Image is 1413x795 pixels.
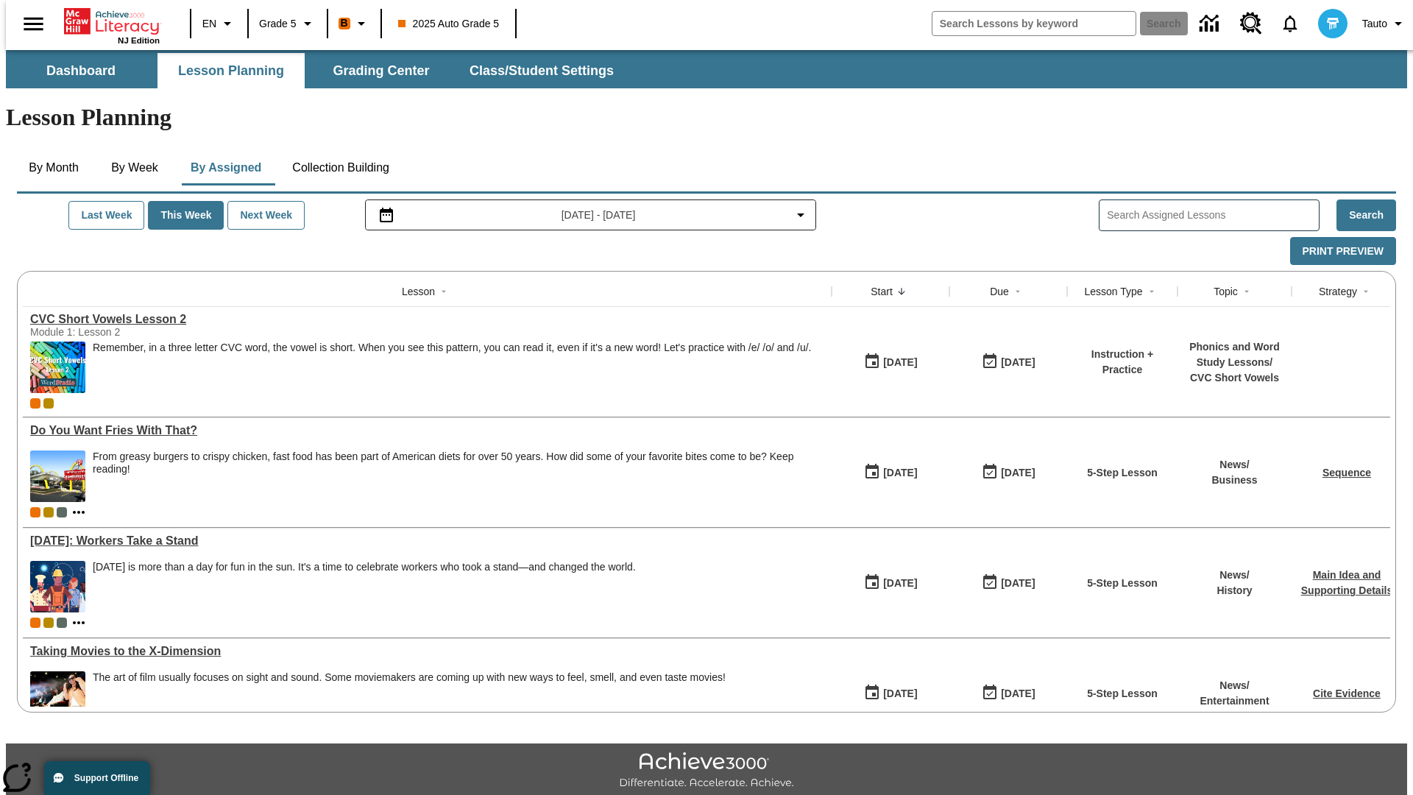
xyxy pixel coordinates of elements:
img: avatar image [1318,9,1348,38]
button: 09/25/25: First time the lesson was available [859,679,922,707]
div: SubNavbar [6,53,627,88]
div: Topic [1214,284,1238,299]
div: Due [990,284,1009,299]
button: 09/26/25: First time the lesson was available [859,348,922,376]
div: New 2025 class [43,398,54,409]
p: 5-Step Lesson [1087,686,1158,702]
div: OL 2025 Auto Grade 6 [57,507,67,517]
img: One of the first McDonald's stores, with the iconic red sign and golden arches. [30,451,85,502]
div: Current Class [30,618,40,628]
button: By Month [17,150,91,185]
button: Sort [893,283,910,300]
p: Remember, in a three letter CVC word, the vowel is short. When you see this pattern, you can read... [93,342,811,354]
div: [DATE] is more than a day for fun in the sun. It's a time to celebrate workers who took a stand—a... [93,561,636,573]
button: 09/25/25: Last day the lesson can be accessed [977,569,1040,597]
button: Print Preview [1290,237,1396,266]
input: search field [932,12,1136,35]
span: Grading Center [333,63,429,79]
span: Class/Student Settings [470,63,614,79]
span: Dashboard [46,63,116,79]
div: From greasy burgers to crispy chicken, fast food has been part of American diets for over 50 year... [93,451,824,502]
p: 5-Step Lesson [1087,465,1158,481]
div: New 2025 class [43,507,54,517]
div: SubNavbar [6,50,1407,88]
button: Select the date range menu item [372,206,810,224]
div: [DATE] [883,685,917,703]
button: Sort [1143,283,1161,300]
div: Do You Want Fries With That? [30,424,824,437]
div: [DATE] [883,353,917,372]
p: Instruction + Practice [1074,347,1170,378]
p: 5-Step Lesson [1087,576,1158,591]
img: Panel in front of the seats sprays water mist to the happy audience at a 4DX-equipped theater. [30,671,85,723]
div: Current Class [30,507,40,517]
div: [DATE] [1001,353,1035,372]
span: Tauto [1362,16,1387,32]
button: 09/25/25: Last day the lesson can be accessed [977,679,1040,707]
button: 09/25/25: First time the lesson was available [859,569,922,597]
button: Sort [1238,283,1256,300]
button: Next Week [227,201,305,230]
div: Strategy [1319,284,1357,299]
button: By Assigned [179,150,273,185]
div: Lesson [402,284,435,299]
button: Dashboard [7,53,155,88]
span: OL 2025 Auto Grade 6 [57,618,67,628]
div: Labor Day: Workers Take a Stand [30,534,824,548]
div: Module 1: Lesson 2 [30,326,251,338]
div: [DATE] [1001,464,1035,482]
p: Entertainment [1200,693,1269,709]
button: Support Offline [44,761,150,795]
button: Show more classes [70,504,88,521]
a: Notifications [1271,4,1309,43]
span: 2025 Auto Grade 5 [398,16,500,32]
button: Collection Building [280,150,401,185]
p: Business [1211,473,1257,488]
img: CVC Short Vowels Lesson 2. [30,342,85,393]
button: Search [1336,199,1396,231]
h1: Lesson Planning [6,104,1407,131]
button: 09/26/25: Last day the lesson can be accessed [977,348,1040,376]
p: News / [1200,678,1269,693]
button: Language: EN, Select a language [196,10,243,37]
input: Search Assigned Lessons [1107,205,1319,226]
button: Profile/Settings [1356,10,1413,37]
span: [DATE] - [DATE] [562,208,636,223]
button: Show more classes [70,614,88,632]
a: Main Idea and Supporting Details [1301,569,1392,596]
div: From greasy burgers to crispy chicken, fast food has been part of American diets for over 50 year... [93,451,824,476]
p: News / [1211,457,1257,473]
div: Current Class [30,398,40,409]
a: Resource Center, Will open in new tab [1231,4,1271,43]
div: New 2025 class [43,618,54,628]
a: Taking Movies to the X-Dimension, Lessons [30,645,824,658]
div: [DATE] [1001,685,1035,703]
p: The art of film usually focuses on sight and sound. Some moviemakers are coming up with new ways ... [93,671,726,684]
button: Open side menu [12,2,55,46]
button: This Week [148,201,224,230]
div: The art of film usually focuses on sight and sound. Some moviemakers are coming up with new ways ... [93,671,726,723]
div: [DATE] [883,464,917,482]
p: History [1217,583,1252,598]
button: Boost Class color is orange. Change class color [333,10,376,37]
button: 09/25/25: Last day the lesson can be accessed [977,459,1040,487]
button: Last Week [68,201,144,230]
svg: Collapse Date Range Filter [792,206,810,224]
button: Sort [1009,283,1027,300]
a: CVC Short Vowels Lesson 2, Lessons [30,313,824,326]
p: News / [1217,568,1252,583]
span: NJ Edition [118,36,160,45]
button: Sort [1357,283,1375,300]
div: Home [64,5,160,45]
button: By Week [98,150,171,185]
button: 09/25/25: First time the lesson was available [859,459,922,487]
div: CVC Short Vowels Lesson 2 [30,313,824,326]
span: EN [202,16,216,32]
span: Grade 5 [259,16,297,32]
div: Remember, in a three letter CVC word, the vowel is short. When you see this pattern, you can read... [93,342,811,393]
